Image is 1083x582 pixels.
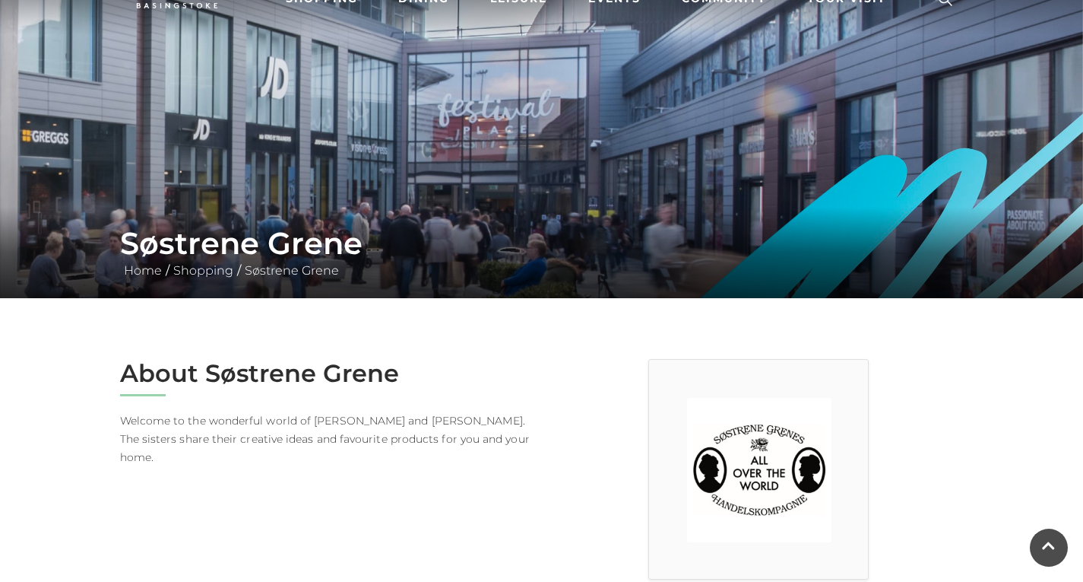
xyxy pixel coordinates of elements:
p: Welcome to the wonderful world of [PERSON_NAME] and [PERSON_NAME]. The sisters share their creati... [120,412,530,466]
a: Shopping [169,263,237,278]
h1: Søstrene Grene [120,225,964,262]
a: Søstrene Grene [241,263,343,278]
div: / / [109,225,975,280]
a: Home [120,263,166,278]
h2: About Søstrene Grene [120,359,530,388]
